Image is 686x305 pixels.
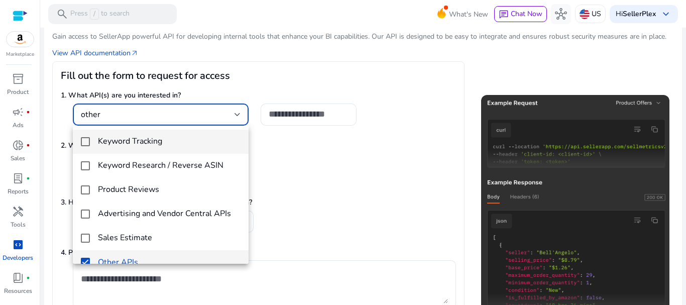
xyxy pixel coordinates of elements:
h4: Product Reviews [98,185,159,194]
h4: Keyword Tracking [98,137,162,146]
span: Other APIs [98,257,241,268]
h4: Sales Estimate [98,233,152,243]
h4: Keyword Research / Reverse ASIN [98,161,223,170]
h4: Advertising and Vendor Central APIs [98,209,231,219]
